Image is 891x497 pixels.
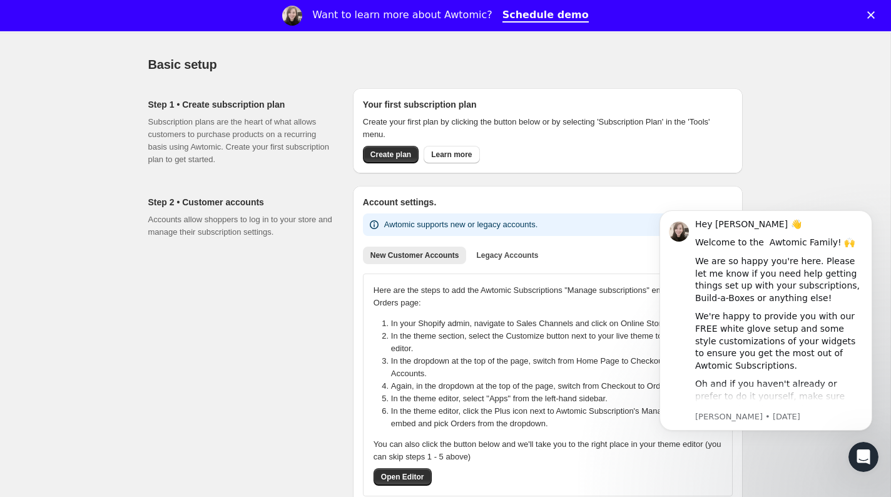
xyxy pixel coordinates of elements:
div: Close [867,11,880,19]
li: In the dropdown at the top of the page, switch from Home Page to Checkout and Customer Accounts. [391,355,730,380]
li: Again, in the dropdown at the top of the page, switch from Checkout to Orders. [391,380,730,392]
p: Accounts allow shoppers to log in to your store and manage their subscription settings. [148,213,333,238]
span: Learn more [431,150,472,160]
a: Learn more [424,146,479,163]
li: In the theme section, select the Customize button next to your live theme to open the theme editor. [391,330,730,355]
iframe: Intercom live chat [848,442,878,472]
span: Basic setup [148,58,217,71]
span: Create plan [370,150,411,160]
div: Want to learn more about Awtomic? [312,9,492,21]
li: In the theme editor, select "Apps" from the left-hand sidebar. [391,392,730,405]
h2: Step 2 • Customer accounts [148,196,333,208]
span: New Customer Accounts [370,250,459,260]
p: Create your first plan by clicking the button below or by selecting 'Subscription Plan' in the 'T... [363,116,733,141]
span: Open Editor [381,472,424,482]
h2: Step 1 • Create subscription plan [148,98,333,111]
a: Schedule demo [502,9,589,23]
h2: Account settings. [363,196,733,208]
span: Legacy Accounts [476,250,538,260]
li: In your Shopify admin, navigate to Sales Channels and click on Online Store. [391,317,730,330]
p: Here are the steps to add the Awtomic Subscriptions "Manage subscriptions" embed to your Orders p... [374,284,722,309]
button: Open Editor [374,468,432,486]
button: New Customer Accounts [363,247,467,264]
p: Awtomic supports new or legacy accounts. [384,218,537,231]
li: In the theme editor, click the Plus icon next to Awtomic Subscription's Manage subscriptions embe... [391,405,730,430]
img: Profile image for Emily [282,6,302,26]
p: You can also click the button below and we'll take you to the right place in your theme editor (y... [374,438,722,463]
iframe: Intercom notifications message [641,192,891,463]
button: Legacy Accounts [469,247,546,264]
p: Subscription plans are the heart of what allows customers to purchase products on a recurring bas... [148,116,333,166]
button: Create plan [363,146,419,163]
h2: Your first subscription plan [363,98,733,111]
